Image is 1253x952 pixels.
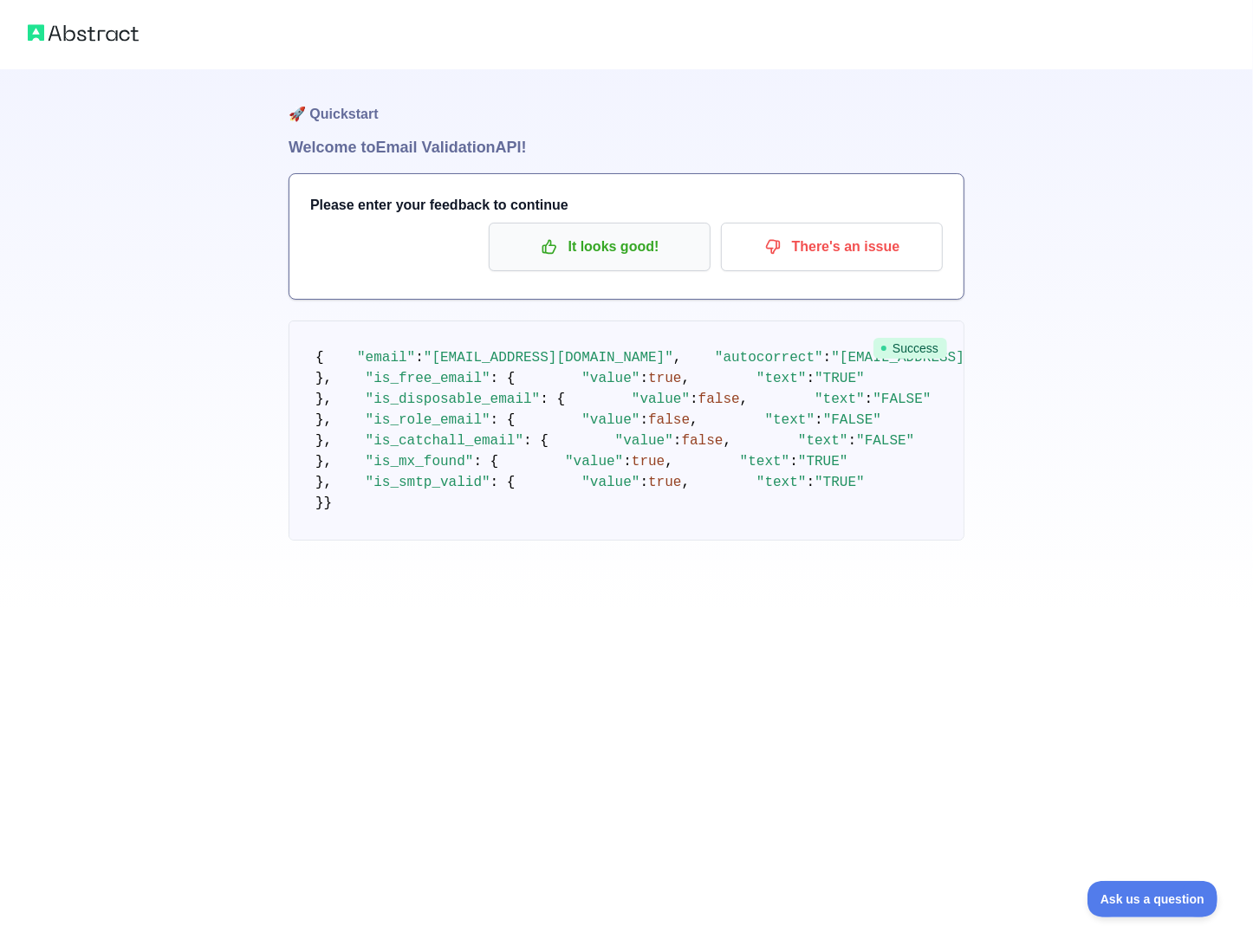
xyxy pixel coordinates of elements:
span: : [815,412,823,428]
span: true [648,371,681,386]
span: , [682,371,691,386]
span: "is_smtp_valid" [366,475,490,490]
span: "FALSE" [823,412,881,428]
span: : { [540,392,565,407]
span: "value" [581,371,639,386]
span: false [698,392,740,407]
span: : { [523,433,549,449]
span: "text" [815,392,865,407]
span: : [639,371,648,386]
img: Abstract logo [28,21,139,45]
button: There's an issue [721,223,943,271]
span: "value" [615,433,673,449]
span: , [740,392,749,407]
span: : [848,433,857,449]
span: : { [490,475,516,490]
h1: 🚀 Quickstart [289,69,964,135]
span: "FALSE" [873,392,931,407]
span: : [807,371,815,386]
button: It looks good! [489,223,711,271]
h1: Welcome to Email Validation API! [289,135,964,159]
span: : [415,350,424,366]
span: "[EMAIL_ADDRESS][DOMAIN_NAME]" [424,350,673,366]
span: : [807,475,815,490]
span: : [789,454,798,470]
span: "TRUE" [815,371,865,386]
span: : [673,433,682,449]
span: "TRUE" [815,475,865,490]
iframe: Toggle Customer Support [1087,881,1218,917]
p: There's an issue [734,232,930,262]
span: "value" [581,412,639,428]
span: , [665,454,673,470]
span: : [639,412,648,428]
span: "is_disposable_email" [366,392,541,407]
span: "text" [756,371,807,386]
span: "is_catchall_email" [366,433,523,449]
span: : [865,392,873,407]
span: false [682,433,724,449]
span: : [690,392,698,407]
span: "is_role_email" [366,412,490,428]
span: : [639,475,648,490]
span: : { [490,371,516,386]
span: "autocorrect" [715,350,823,366]
span: , [673,350,682,366]
span: { [315,350,324,366]
span: "FALSE" [856,433,914,449]
span: : { [490,412,516,428]
span: false [648,412,690,428]
span: "text" [740,454,790,470]
span: , [682,475,691,490]
h3: Please enter your feedback to continue [310,195,943,216]
span: : { [473,454,498,470]
span: "value" [581,475,639,490]
span: "text" [756,475,807,490]
span: , [724,433,732,449]
p: It looks good! [502,232,698,262]
span: , [690,412,698,428]
span: "value" [565,454,623,470]
span: "TRUE" [798,454,848,470]
span: "text" [798,433,848,449]
span: "value" [632,392,690,407]
span: "is_free_email" [366,371,490,386]
span: "text" [765,412,815,428]
span: true [648,475,681,490]
span: : [623,454,632,470]
span: : [823,350,832,366]
span: "email" [357,350,415,366]
span: true [632,454,665,470]
span: Success [873,338,947,359]
span: "[EMAIL_ADDRESS][DOMAIN_NAME]" [831,350,1081,366]
span: "is_mx_found" [366,454,474,470]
